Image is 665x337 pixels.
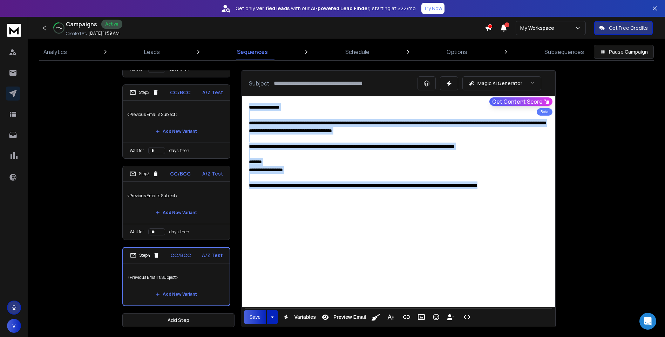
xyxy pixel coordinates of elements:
li: Step3CC/BCCA/Z Test<Previous Email's Subject>Add New VariantWait fordays, then [122,166,230,240]
strong: verified leads [256,5,290,12]
button: Get Content Score [489,97,552,106]
p: days, then [169,229,189,235]
button: Insert Link (Ctrl+K) [400,310,413,324]
button: Variables [279,310,317,324]
p: days, then [169,148,189,153]
strong: AI-powered Lead Finder, [311,5,371,12]
button: V [7,319,21,333]
p: Subject: [249,79,271,88]
p: <Previous Email's Subject> [127,268,225,287]
div: Open Intercom Messenger [639,313,656,330]
p: Analytics [43,48,67,56]
button: Try Now [421,3,445,14]
div: Active [101,20,122,29]
div: Step 3 [130,171,159,177]
button: More Text [384,310,397,324]
button: Magic AI Generator [462,76,541,90]
p: CC/BCC [170,170,191,177]
button: Code View [460,310,474,324]
p: Subsequences [544,48,584,56]
button: Add New Variant [150,124,203,138]
button: Add Step [122,313,235,327]
li: Step4CC/BCCA/Z Test<Previous Email's Subject>Add New Variant [122,247,230,306]
button: Add New Variant [150,206,203,220]
a: Subsequences [540,43,588,60]
button: Add New Variant [150,287,203,301]
p: A/Z Test [202,170,223,177]
p: 26 % [56,26,62,30]
span: Preview Email [332,314,368,320]
div: Step 2 [130,89,159,96]
p: A/Z Test [202,89,223,96]
button: Get Free Credits [594,21,653,35]
a: Schedule [341,43,374,60]
button: Clean HTML [369,310,382,324]
p: Get only with our starting at $22/mo [236,5,416,12]
span: Variables [293,314,317,320]
p: My Workspace [520,25,557,32]
li: Step2CC/BCCA/Z Test<Previous Email's Subject>Add New VariantWait fordays, then [122,84,230,159]
h1: Campaigns [66,20,97,28]
button: Emoticons [429,310,443,324]
p: <Previous Email's Subject> [127,105,226,124]
p: Sequences [237,48,268,56]
p: Magic AI Generator [477,80,522,87]
button: Insert Unsubscribe Link [444,310,457,324]
p: [DATE] 11:59 AM [88,30,120,36]
span: 1 [504,22,509,27]
p: Leads [144,48,160,56]
button: Save [244,310,266,324]
button: Pause Campaign [594,45,654,59]
img: logo [7,24,21,37]
p: Options [447,48,467,56]
button: Insert Image (Ctrl+P) [415,310,428,324]
p: CC/BCC [170,252,191,259]
div: Step 4 [130,252,160,259]
p: Get Free Credits [609,25,648,32]
p: Try Now [423,5,442,12]
p: A/Z Test [202,252,223,259]
button: Preview Email [319,310,368,324]
p: <Previous Email's Subject> [127,186,226,206]
a: Options [442,43,471,60]
a: Sequences [233,43,272,60]
p: Wait for [130,148,144,153]
a: Leads [140,43,164,60]
div: Beta [537,108,552,116]
p: CC/BCC [170,89,191,96]
p: Created At: [66,31,87,36]
p: Schedule [345,48,369,56]
p: Wait for [130,229,144,235]
a: Analytics [39,43,71,60]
